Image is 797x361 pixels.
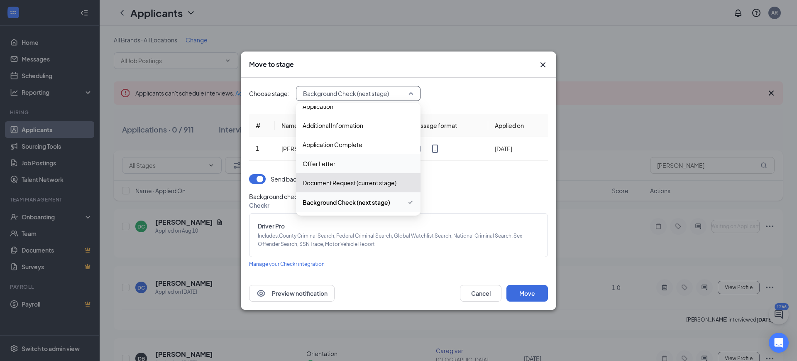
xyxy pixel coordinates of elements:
button: EyePreview notification [249,285,335,302]
span: Manage your Checkr integration [249,261,325,267]
th: Message format [405,114,488,137]
svg: Checkmark [407,197,414,207]
span: [PERSON_NAME] [281,145,329,152]
span: 1 [256,145,259,152]
span: Background check provider : [249,192,548,201]
td: [DATE] [488,137,548,161]
button: Cancel [460,285,501,302]
span: Driver Pro [258,222,539,230]
button: Close [538,60,548,70]
svg: MobileSms [430,144,440,154]
a: Manage your Checkr integration [249,259,325,268]
span: Checkr [249,201,269,209]
span: Background Check (next stage) [303,198,390,207]
svg: Cross [538,60,548,70]
span: Background Check (next stage) [303,87,389,100]
button: Move [506,285,548,302]
span: Additional Information [303,121,363,130]
span: Offer Letter [303,159,335,168]
span: Includes : County Criminal Search, Federal Criminal Search, Global Watchlist Search, National Cri... [258,232,539,248]
th: Name [275,114,360,137]
h3: Move to stage [249,60,294,69]
div: Open Intercom Messenger [769,333,789,353]
span: Application [303,102,333,111]
svg: Eye [256,288,266,298]
span: Document Request (current stage) [303,178,396,187]
div: Send background check request to applicant? [271,174,396,184]
th: Applied on [488,114,548,137]
span: Application Complete [303,140,362,149]
span: Choose stage: [249,89,289,98]
th: # [249,114,275,137]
